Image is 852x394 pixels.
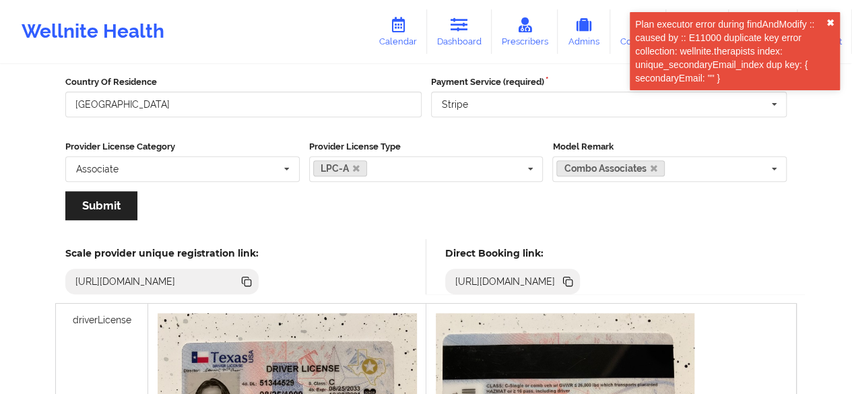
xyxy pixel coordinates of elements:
a: Calendar [369,9,427,54]
h5: Direct Booking link: [445,247,581,259]
button: close [826,18,834,28]
label: Model Remark [552,140,787,154]
a: Coaches [610,9,666,54]
label: Provider License Category [65,140,300,154]
h5: Scale provider unique registration link: [65,247,259,259]
a: LPC-A [313,160,368,176]
a: Dashboard [427,9,492,54]
a: Combo Associates [556,160,665,176]
label: Provider License Type [309,140,544,154]
div: Plan executor error during findAndModify :: caused by :: E11000 duplicate key error collection: w... [635,18,826,85]
div: Stripe [442,100,468,109]
div: [URL][DOMAIN_NAME] [450,275,561,288]
div: [URL][DOMAIN_NAME] [70,275,181,288]
a: Prescribers [492,9,558,54]
label: Country Of Residence [65,75,422,89]
button: Submit [65,191,137,220]
label: Payment Service (required) [431,75,787,89]
div: Associate [76,164,119,174]
a: Admins [558,9,610,54]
